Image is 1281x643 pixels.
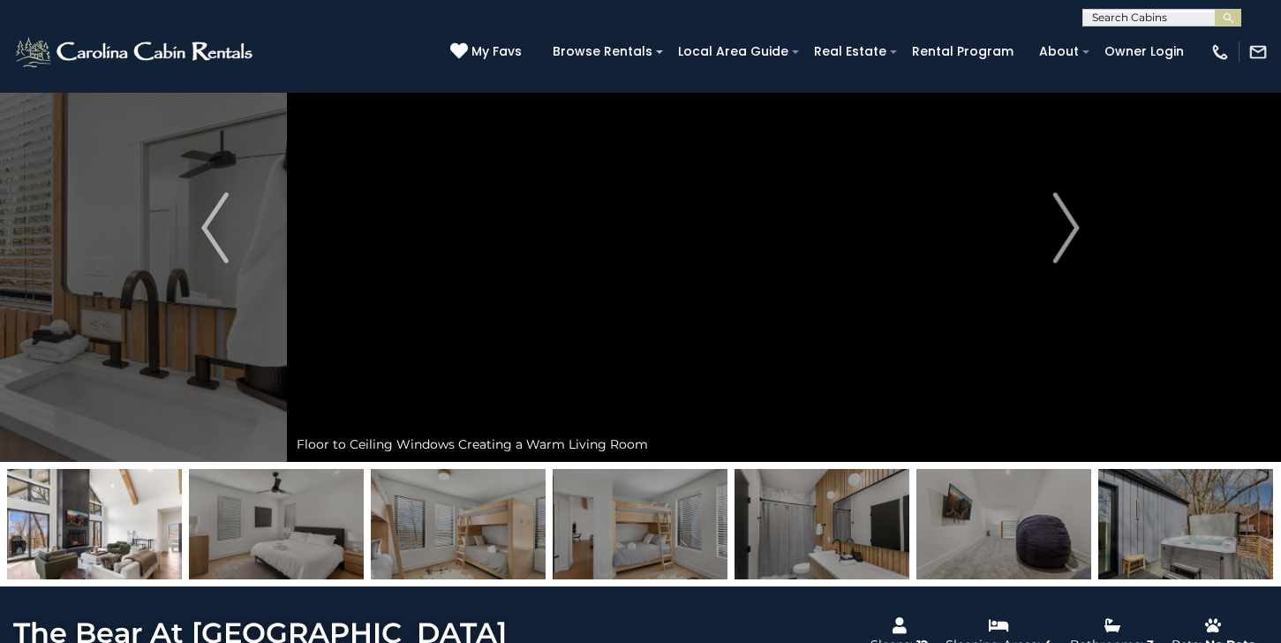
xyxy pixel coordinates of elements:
a: Local Area Guide [669,38,797,65]
img: 166099344 [371,469,546,579]
a: Owner Login [1096,38,1193,65]
div: Floor to Ceiling Windows Creating a Warm Living Room [288,427,992,462]
a: About [1030,38,1088,65]
img: White-1-2.png [13,34,258,70]
img: 166099330 [7,469,182,579]
img: phone-regular-white.png [1210,42,1230,62]
img: 166099347 [735,469,909,579]
img: arrow [1052,193,1079,263]
a: Real Estate [805,38,895,65]
a: Rental Program [903,38,1022,65]
img: 166099345 [553,469,727,579]
a: Browse Rentals [544,38,661,65]
span: My Favs [471,42,522,61]
img: 166099340 [189,469,364,579]
img: mail-regular-white.png [1248,42,1268,62]
img: 166099352 [916,469,1091,579]
img: 166099355 [1098,469,1273,579]
img: arrow [201,193,228,263]
a: My Favs [450,42,526,62]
